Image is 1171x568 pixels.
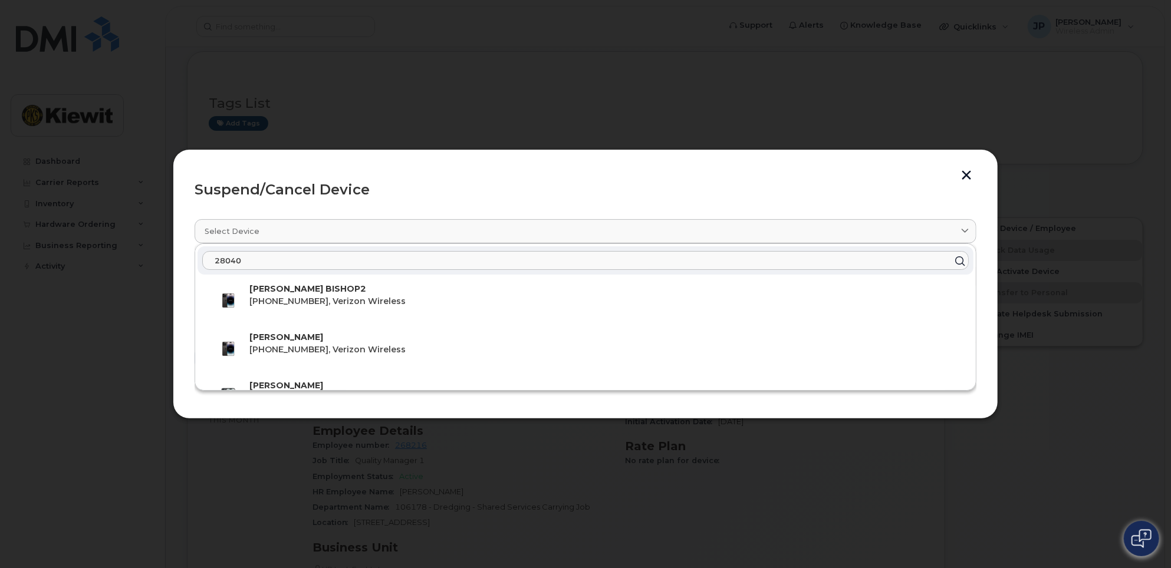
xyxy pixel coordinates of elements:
[249,283,366,294] strong: [PERSON_NAME] BISHOP2
[198,279,973,328] div: [PERSON_NAME] BISHOP2[PHONE_NUMBER], Verizon Wireless
[195,219,976,243] a: Select device
[198,328,973,376] div: [PERSON_NAME][PHONE_NUMBER], Verizon Wireless
[216,289,240,312] img: image20231002-3703462-njx0qo.jpeg
[249,380,323,391] strong: [PERSON_NAME]
[205,226,259,237] span: Select device
[1131,529,1152,548] img: Open chat
[249,296,406,306] span: [PHONE_NUMBER], Verizon Wireless
[195,183,976,197] div: Suspend/Cancel Device
[198,376,973,424] div: [PERSON_NAME]
[249,332,323,342] strong: [PERSON_NAME]
[202,251,969,270] input: Enter name or device number
[249,344,406,355] span: [PHONE_NUMBER], Verizon Wireless
[216,337,240,361] img: image20231002-3703462-njx0qo.jpeg
[216,385,240,409] img: iPhone_15_Black.png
